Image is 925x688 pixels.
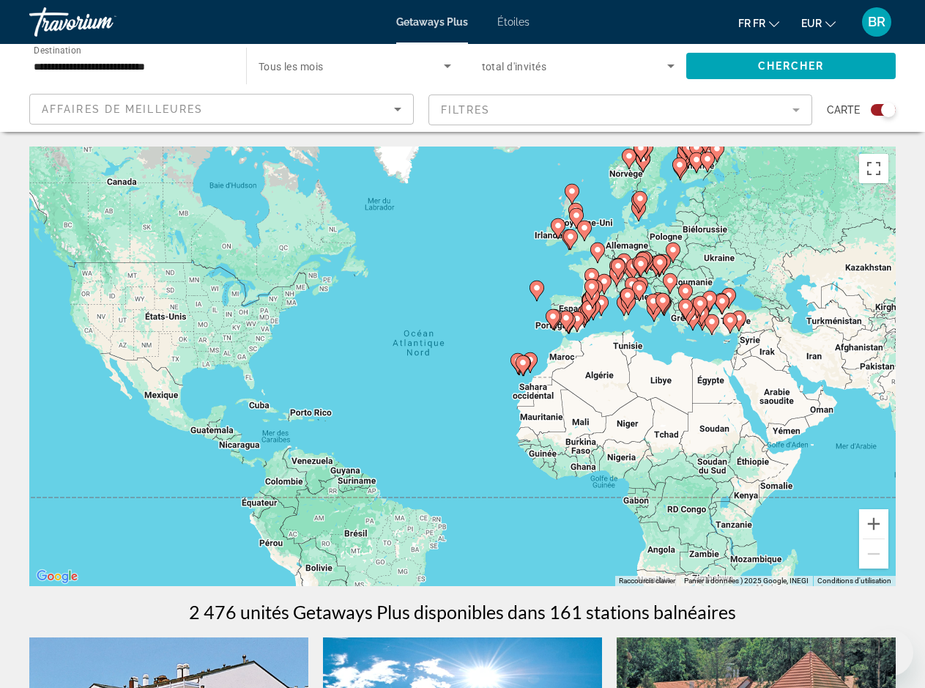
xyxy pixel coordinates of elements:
button: Passer en plein écran [859,154,888,183]
a: Étoiles [497,16,530,28]
iframe: Bouton de lancement de la fenêtre de messagerie [866,629,913,676]
img: Google [33,567,81,586]
span: total d'invités [482,61,547,73]
button: Menu utilisateur [858,7,896,37]
span: BR [868,15,885,29]
button: Changer de langue [738,12,779,34]
button: Filtrer [428,94,813,126]
a: Ouvrir cette zone dans Google Maps (dans une nouvelle fenêtre) [33,567,81,586]
button: Avant-être [859,509,888,539]
button: Changement de monnaie [801,12,836,34]
span: Tous les mois [259,61,324,73]
span: fr fr [738,18,765,29]
button: Raccourcis clavier [619,576,675,586]
a: Travorium [29,3,176,41]
span: Chercher [758,60,825,72]
a: Getaways Plus [396,16,468,28]
button: A l'arrière du zoom [859,539,888,569]
span: Affaires de Meilleures [42,103,203,115]
span: EUR [801,18,822,29]
a: Conditions d'utilisation (s'ouvre dans un onglet) [817,577,891,585]
span: Panier à données ) 2025 Google, INEGI [684,577,809,585]
span: Carte [827,100,860,120]
h1: 2 476 unités Getaways Plus disponibles dans 161 stations balnéaires [189,601,736,623]
span: Destination [34,45,81,55]
button: Chercher [686,53,896,79]
mat-select: Trier par [42,100,401,118]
